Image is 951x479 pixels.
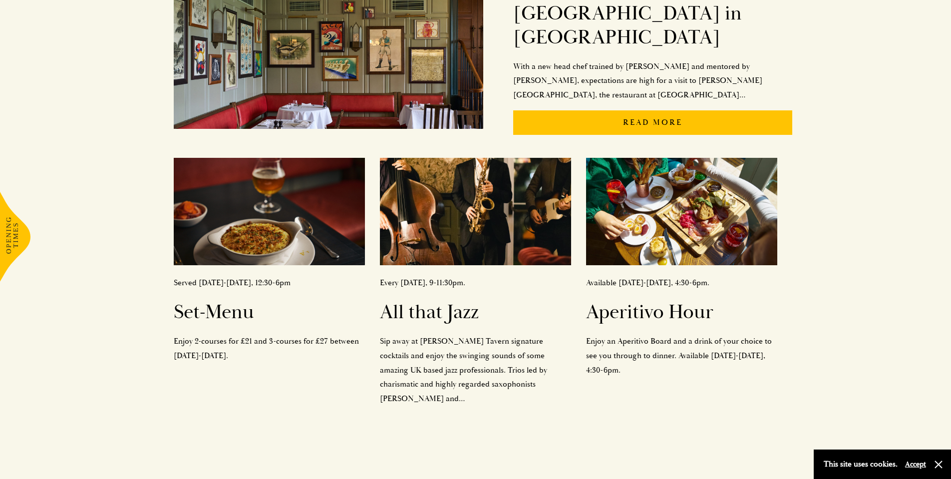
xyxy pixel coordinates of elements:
p: Sip away at [PERSON_NAME] Tavern signature cocktails and enjoy the swinging sounds of some amazin... [380,334,571,406]
h2: Set-Menu [174,300,365,324]
p: Read More [513,110,793,135]
a: Every [DATE], 9-11:30pm.All that JazzSip away at [PERSON_NAME] Tavern signature cocktails and enj... [380,158,571,406]
h2: Aperitivo Hour [586,300,777,324]
p: Served [DATE]-[DATE], 12:30-6pm [174,276,365,290]
p: Enjoy 2-courses for £21 and 3-courses for £27 between [DATE]-[DATE]. [174,334,365,363]
p: Enjoy an Aperitivo Board and a drink of your choice to see you through to dinner. Available [DATE... [586,334,777,377]
p: Every [DATE], 9-11:30pm. [380,276,571,290]
button: Close and accept [934,460,944,470]
p: This site uses cookies. [824,457,898,472]
button: Accept [905,460,926,469]
a: Served [DATE]-[DATE], 12:30-6pmSet-MenuEnjoy 2-courses for £21 and 3-courses for £27 between [DAT... [174,158,365,363]
p: Available [DATE]-[DATE], 4:30-6pm. [586,276,777,290]
p: With a new head chef trained by [PERSON_NAME] and mentored by [PERSON_NAME], expectations are hig... [513,59,793,102]
a: Available [DATE]-[DATE], 4:30-6pm.Aperitivo HourEnjoy an Aperitivo Board and a drink of your choi... [586,158,777,378]
h2: All that Jazz [380,300,571,324]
